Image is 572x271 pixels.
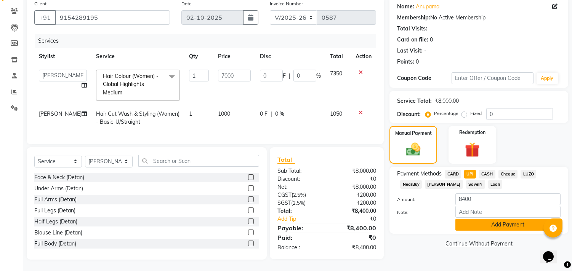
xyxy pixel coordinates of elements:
[218,110,230,117] span: 1000
[270,0,303,7] label: Invoice Number
[213,48,255,65] th: Price
[138,155,259,167] input: Search or Scan
[336,215,382,223] div: ₹0
[400,180,422,189] span: NearBuy
[459,129,485,136] label: Redemption
[289,72,290,80] span: |
[537,73,558,84] button: Apply
[55,10,170,25] input: Search by Name/Mobile/Email/Code
[416,3,439,11] a: Anupama
[430,36,433,44] div: 0
[277,199,291,206] span: SGST
[103,73,159,96] span: Hair Colour (Women) - Global Highlights Medium
[277,156,295,164] span: Total
[293,200,304,206] span: 2.5%
[34,174,84,182] div: Face & Neck (Detan)
[122,89,126,96] a: x
[39,110,82,117] span: [PERSON_NAME]
[255,48,325,65] th: Disc
[181,0,192,7] label: Date
[34,229,82,237] div: Blouse Line (Detan)
[460,140,484,159] img: _gift.svg
[445,170,461,179] span: CARD
[272,244,327,252] div: Balance :
[455,193,561,205] input: Amount
[521,170,536,179] span: LUZO
[34,0,46,7] label: Client
[327,244,382,252] div: ₹8,400.00
[272,167,327,175] div: Sub Total:
[260,110,268,118] span: 0 F
[272,215,336,223] a: Add Tip
[91,48,184,65] th: Service
[466,180,485,189] span: SaveIN
[470,110,482,117] label: Fixed
[327,183,382,191] div: ₹8,000.00
[316,72,321,80] span: %
[327,199,382,207] div: ₹200.00
[397,36,428,44] div: Card on file:
[35,34,382,48] div: Services
[397,14,430,22] div: Membership:
[184,48,213,65] th: Qty
[34,196,77,204] div: Full Arms (Detan)
[189,110,192,117] span: 1
[416,58,419,66] div: 0
[397,74,452,82] div: Coupon Code
[488,180,503,189] span: Loan
[327,175,382,183] div: ₹0
[397,3,414,11] div: Name:
[435,97,459,105] div: ₹8,000.00
[397,170,442,178] span: Payment Methods
[272,233,327,242] div: Paid:
[397,47,423,55] div: Last Visit:
[34,10,56,25] button: +91
[391,209,450,216] label: Note:
[283,72,286,80] span: F
[272,191,327,199] div: ( )
[293,192,304,198] span: 2.5%
[327,223,382,233] div: ₹8,400.00
[272,223,327,233] div: Payable:
[397,58,414,66] div: Points:
[34,218,77,226] div: Half Legs (Detan)
[96,110,179,125] span: Hair Cut Wash & Styling (Women) - Basic-U/Straight
[479,170,495,179] span: CASH
[330,110,342,117] span: 1050
[272,207,327,215] div: Total:
[325,48,351,65] th: Total
[34,48,91,65] th: Stylist
[498,170,518,179] span: Cheque
[434,110,458,117] label: Percentage
[455,206,561,218] input: Add Note
[397,110,421,118] div: Discount:
[34,207,75,215] div: Full Legs (Detan)
[272,183,327,191] div: Net:
[330,70,342,77] span: 7350
[455,219,561,231] button: Add Payment
[424,47,426,55] div: -
[395,130,432,137] label: Manual Payment
[272,175,327,183] div: Discount:
[327,233,382,242] div: ₹0
[391,196,450,203] label: Amount:
[397,97,432,105] div: Service Total:
[402,141,425,158] img: _cash.svg
[397,25,427,33] div: Total Visits:
[540,241,564,263] iframe: chat widget
[391,240,567,248] a: Continue Without Payment
[277,191,292,198] span: CGST
[327,207,382,215] div: ₹8,400.00
[272,199,327,207] div: ( )
[271,110,272,118] span: |
[327,167,382,175] div: ₹8,000.00
[351,48,376,65] th: Action
[34,185,83,193] div: Under Arms (Detan)
[425,180,463,189] span: [PERSON_NAME]
[34,240,76,248] div: Full Body (Detan)
[464,170,476,179] span: UPI
[275,110,284,118] span: 0 %
[327,191,382,199] div: ₹200.00
[452,72,533,84] input: Enter Offer / Coupon Code
[397,14,561,22] div: No Active Membership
